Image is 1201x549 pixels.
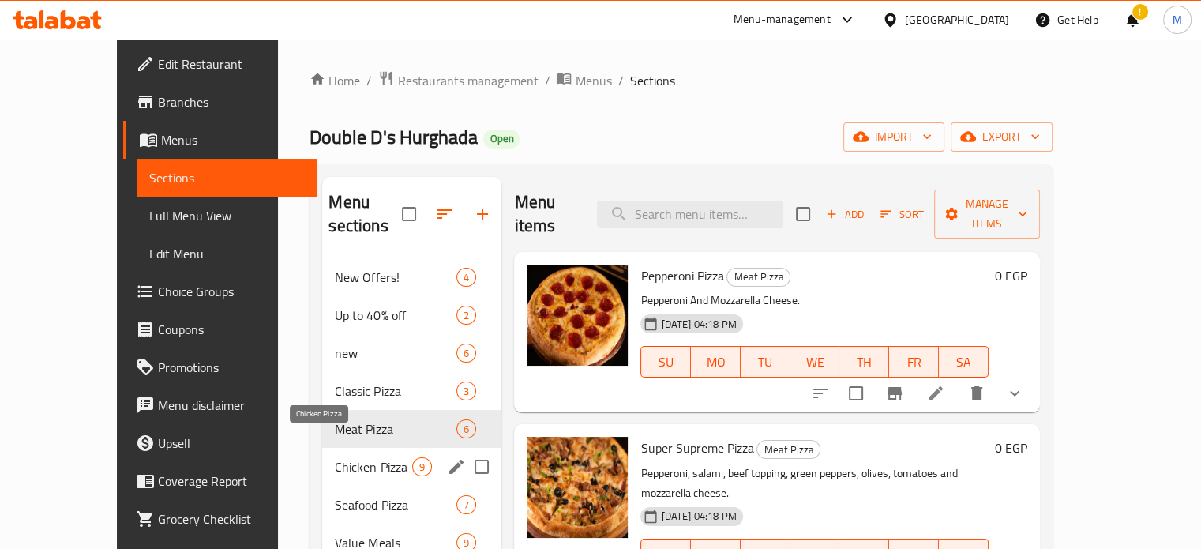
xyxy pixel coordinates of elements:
[870,202,934,227] span: Sort items
[1005,384,1024,403] svg: Show Choices
[413,460,431,475] span: 9
[392,197,426,231] span: Select all sections
[797,351,834,374] span: WE
[310,70,1052,91] nav: breadcrumb
[640,436,753,460] span: Super Supreme Pizza
[158,55,305,73] span: Edit Restaurant
[335,268,456,287] span: New Offers!
[757,441,820,459] span: Meat Pizza
[824,205,866,224] span: Add
[322,296,501,334] div: Up to 40% off2
[123,348,317,386] a: Promotions
[790,346,840,378] button: WE
[161,130,305,149] span: Menus
[123,386,317,424] a: Menu disclaimer
[445,455,468,479] button: edit
[397,71,538,90] span: Restaurants management
[556,70,611,91] a: Menus
[756,440,820,459] div: Meat Pizza
[457,308,475,323] span: 2
[958,374,996,412] button: delete
[412,457,432,476] div: items
[483,132,520,145] span: Open
[880,205,924,224] span: Sort
[691,346,741,378] button: MO
[158,92,305,111] span: Branches
[457,346,475,361] span: 6
[527,437,628,538] img: Super Supreme Pizza
[846,351,883,374] span: TH
[939,346,989,378] button: SA
[734,10,831,29] div: Menu-management
[158,358,305,377] span: Promotions
[335,344,456,363] span: new
[158,282,305,301] span: Choice Groups
[310,119,477,155] span: Double D's Hurghada
[640,346,691,378] button: SU
[640,291,988,310] p: Pepperoni And Mozzarella Cheese.
[137,159,317,197] a: Sections
[951,122,1053,152] button: export
[527,265,628,366] img: Pepperoni Pizza
[629,71,674,90] span: Sections
[322,448,501,486] div: Chicken Pizza9edit
[947,194,1027,234] span: Manage items
[123,83,317,121] a: Branches
[747,351,784,374] span: TU
[366,71,372,90] li: /
[456,419,476,438] div: items
[335,495,456,514] span: Seafood Pizza
[905,11,1009,28] div: [GEOGRAPHIC_DATA]
[335,457,412,476] span: Chicken Pizza
[335,382,456,400] span: Classic Pizza
[149,244,305,263] span: Edit Menu
[322,486,501,524] div: Seafood Pizza7
[876,374,914,412] button: Branch-specific-item
[996,374,1034,412] button: show more
[726,268,790,287] div: Meat Pizza
[934,190,1040,239] button: Manage items
[123,310,317,348] a: Coupons
[995,437,1027,459] h6: 0 EGP
[839,377,873,410] span: Select to update
[123,273,317,310] a: Choice Groups
[457,422,475,437] span: 6
[655,509,742,524] span: [DATE] 04:18 PM
[123,500,317,538] a: Grocery Checklist
[514,190,577,238] h2: Menu items
[158,434,305,453] span: Upsell
[889,346,939,378] button: FR
[123,45,317,83] a: Edit Restaurant
[457,384,475,399] span: 3
[123,462,317,500] a: Coverage Report
[457,498,475,513] span: 7
[322,258,501,296] div: New Offers!4
[895,351,933,374] span: FR
[647,351,685,374] span: SU
[322,410,501,448] div: Meat Pizza6
[741,346,790,378] button: TU
[856,127,932,147] span: import
[456,344,476,363] div: items
[655,317,742,332] span: [DATE] 04:18 PM
[697,351,734,374] span: MO
[335,419,456,438] span: Meat Pizza
[786,197,820,231] span: Select section
[1173,11,1182,28] span: M
[839,346,889,378] button: TH
[158,510,305,528] span: Grocery Checklist
[456,268,476,287] div: items
[149,168,305,187] span: Sections
[123,424,317,462] a: Upsell
[617,71,623,90] li: /
[310,71,360,90] a: Home
[995,265,1027,287] h6: 0 EGP
[640,464,988,503] p: Pepperoni, salami, beef topping, green peppers, olives, tomatoes and mozzarella cheese.
[378,70,538,91] a: Restaurants management
[820,202,870,227] button: Add
[876,202,928,227] button: Sort
[544,71,550,90] li: /
[158,396,305,415] span: Menu disclaimer
[335,306,456,325] span: Up to 40% off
